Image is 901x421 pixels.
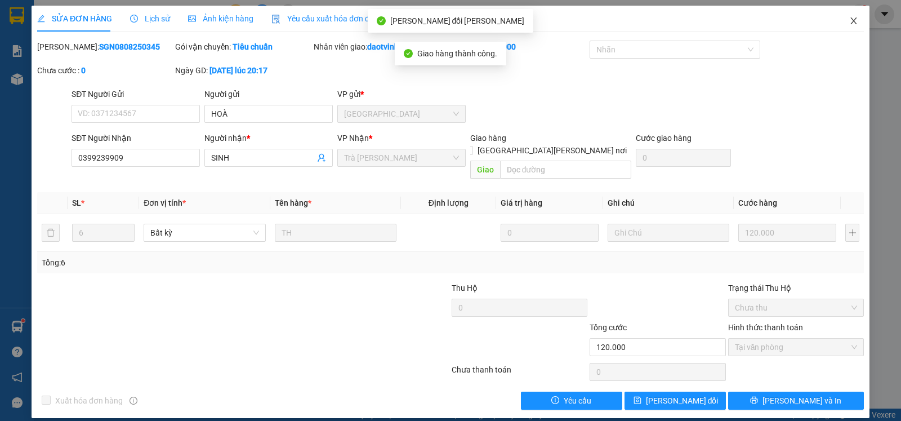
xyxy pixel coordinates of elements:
span: check-circle [404,49,413,58]
span: SỬA ĐƠN HÀNG [37,14,112,23]
span: [PERSON_NAME] đổi [646,395,719,407]
span: Chưa thu [735,299,857,316]
span: [PERSON_NAME] và In [762,395,841,407]
span: Yêu cầu [564,395,591,407]
span: clock-circle [130,15,138,23]
span: Trà Vinh [344,149,459,166]
input: 0 [738,224,836,242]
label: Hình thức thanh toán [728,323,803,332]
div: Nhân viên giao: [314,41,449,53]
b: daotvinh.ttt [367,42,409,51]
div: Gói vận chuyển: [175,41,311,53]
img: icon [271,15,280,24]
span: printer [750,396,758,405]
span: Xuất hóa đơn hàng [51,395,127,407]
div: VP gửi [337,88,466,100]
span: Giao hàng thành công. [417,49,497,58]
input: Dọc đường [500,161,632,179]
span: edit [37,15,45,23]
span: Giá trị hàng [501,198,542,207]
div: Người nhận [204,132,333,144]
span: Bất kỳ [150,224,258,241]
div: SĐT Người Nhận [72,132,200,144]
span: user-add [317,153,326,162]
div: [PERSON_NAME]: [37,41,173,53]
span: Định lượng [429,198,469,207]
span: Sài Gòn [344,105,459,122]
span: Tại văn phòng [735,339,857,356]
span: Tên hàng [275,198,311,207]
span: Giao [470,161,500,179]
span: exclamation-circle [551,396,559,405]
span: Giao hàng [470,134,506,143]
div: Chưa cước : [37,64,173,77]
input: VD: Bàn, Ghế [275,224,396,242]
span: Tổng cước [590,323,627,332]
span: [PERSON_NAME] đổi [PERSON_NAME] [390,16,525,25]
div: SĐT Người Gửi [72,88,200,100]
span: [GEOGRAPHIC_DATA][PERSON_NAME] nơi [473,144,631,157]
button: plus [845,224,859,242]
span: Thu Hộ [452,283,478,293]
input: Cước giao hàng [636,149,731,167]
div: Chưa thanh toán [450,364,588,383]
div: Cước rồi : [452,41,587,53]
span: close [849,16,858,25]
div: Trạng thái Thu Hộ [728,282,864,294]
button: save[PERSON_NAME] đổi [625,392,726,410]
div: Ngày GD: [175,64,311,77]
span: VP Nhận [337,134,369,143]
span: save [634,396,641,405]
b: [DATE] lúc 20:17 [209,66,267,75]
b: 0 [81,66,86,75]
b: Tiêu chuẩn [233,42,273,51]
div: Tổng: 6 [42,256,349,269]
span: Yêu cầu xuất hóa đơn điện tử [271,14,390,23]
span: Lịch sử [130,14,170,23]
input: Ghi Chú [608,224,729,242]
button: Close [838,6,869,37]
span: Đơn vị tính [144,198,186,207]
th: Ghi chú [603,192,734,214]
span: check-circle [377,16,386,25]
span: SL [72,198,81,207]
button: exclamation-circleYêu cầu [521,392,622,410]
span: info-circle [130,397,137,405]
label: Cước giao hàng [636,134,692,143]
span: picture [188,15,196,23]
input: 0 [501,224,599,242]
b: SGN0808250345 [99,42,160,51]
button: printer[PERSON_NAME] và In [728,392,864,410]
div: Người gửi [204,88,333,100]
span: Ảnh kiện hàng [188,14,253,23]
span: Cước hàng [738,198,777,207]
button: delete [42,224,60,242]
